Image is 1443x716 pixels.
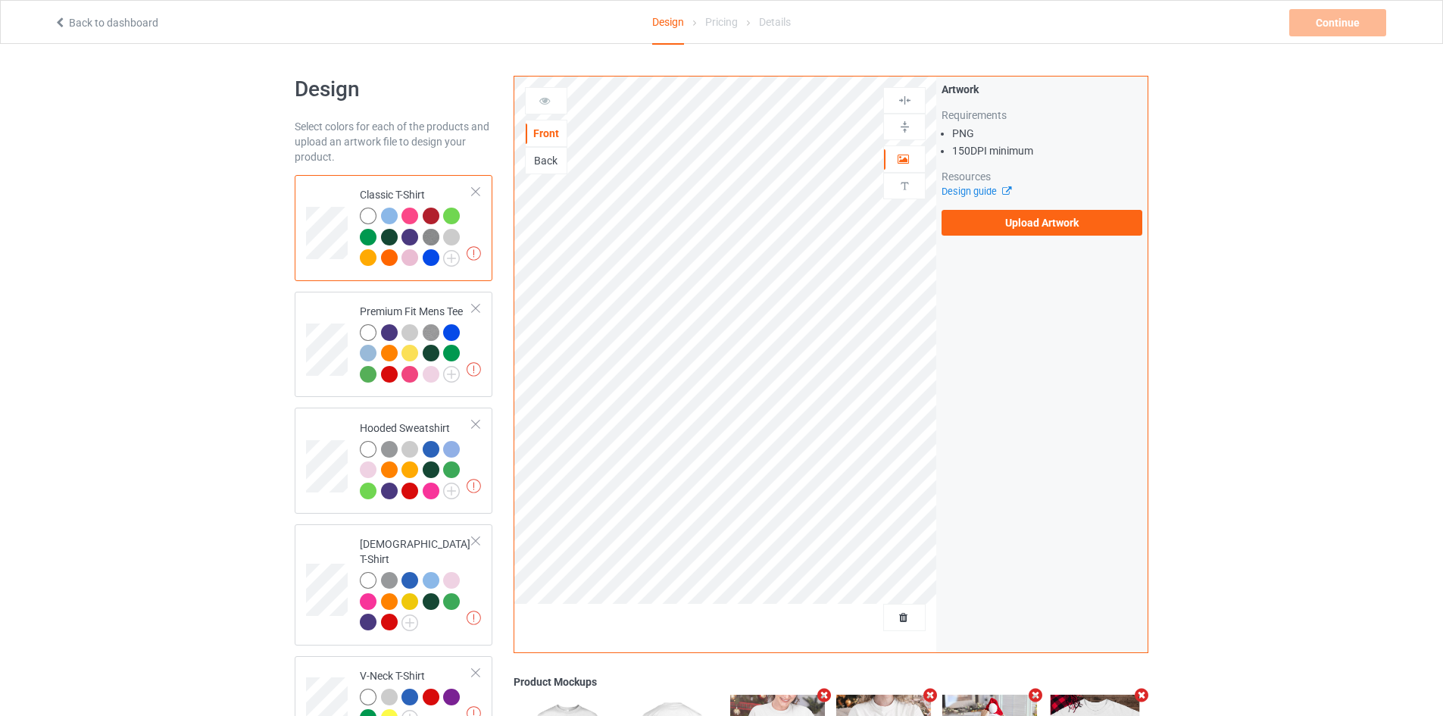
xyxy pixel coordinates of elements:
div: Classic T-Shirt [295,175,492,281]
img: heather_texture.png [423,324,439,341]
div: Classic T-Shirt [360,187,473,265]
div: Design [652,1,684,45]
img: svg%3E%0A [898,179,912,193]
img: svg%3E%0A [898,93,912,108]
li: PNG [952,126,1142,141]
div: Pricing [705,1,738,43]
div: Hooded Sweatshirt [360,421,473,499]
div: Requirements [942,108,1142,123]
h1: Design [295,76,492,103]
i: Remove mockup [1132,687,1151,703]
img: svg+xml;base64,PD94bWwgdmVyc2lvbj0iMS4wIiBlbmNvZGluZz0iVVRGLTgiPz4KPHN2ZyB3aWR0aD0iMjJweCIgaGVpZ2... [443,483,460,499]
div: Premium Fit Mens Tee [360,304,473,382]
div: Hooded Sweatshirt [295,408,492,514]
img: exclamation icon [467,246,481,261]
div: Back [526,153,567,168]
div: Premium Fit Mens Tee [295,292,492,398]
a: Back to dashboard [54,17,158,29]
img: exclamation icon [467,611,481,625]
div: Product Mockups [514,674,1148,689]
img: exclamation icon [467,479,481,493]
img: exclamation icon [467,362,481,377]
img: svg+xml;base64,PD94bWwgdmVyc2lvbj0iMS4wIiBlbmNvZGluZz0iVVRGLTgiPz4KPHN2ZyB3aWR0aD0iMjJweCIgaGVpZ2... [401,614,418,631]
div: Select colors for each of the products and upload an artwork file to design your product. [295,119,492,164]
img: svg+xml;base64,PD94bWwgdmVyc2lvbj0iMS4wIiBlbmNvZGluZz0iVVRGLTgiPz4KPHN2ZyB3aWR0aD0iMjJweCIgaGVpZ2... [443,250,460,267]
img: svg%3E%0A [898,120,912,134]
div: [DEMOGRAPHIC_DATA] T-Shirt [360,536,473,630]
i: Remove mockup [1026,687,1045,703]
div: [DEMOGRAPHIC_DATA] T-Shirt [295,524,492,646]
div: Front [526,126,567,141]
div: Resources [942,169,1142,184]
li: 150 DPI minimum [952,143,1142,158]
label: Upload Artwork [942,210,1142,236]
i: Remove mockup [920,687,939,703]
i: Remove mockup [815,687,834,703]
img: heather_texture.png [423,229,439,245]
a: Design guide [942,186,1010,197]
div: Artwork [942,82,1142,97]
img: svg+xml;base64,PD94bWwgdmVyc2lvbj0iMS4wIiBlbmNvZGluZz0iVVRGLTgiPz4KPHN2ZyB3aWR0aD0iMjJweCIgaGVpZ2... [443,366,460,383]
div: Details [759,1,791,43]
